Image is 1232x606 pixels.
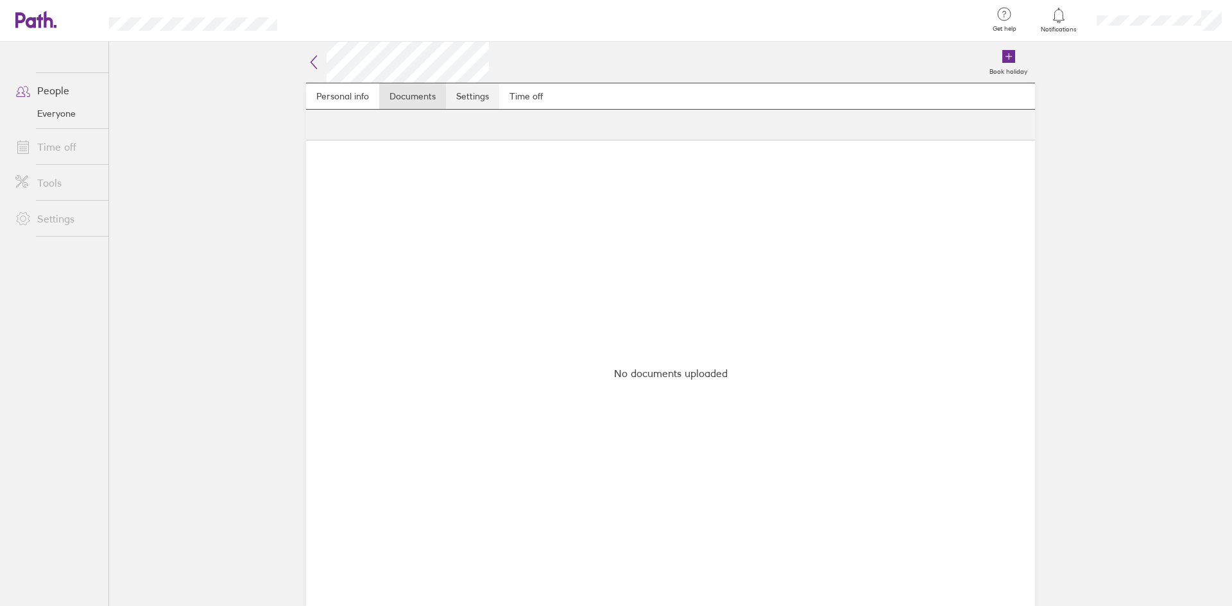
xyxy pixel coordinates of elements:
[446,83,499,109] a: Settings
[984,25,1025,33] span: Get help
[5,78,108,103] a: People
[1038,26,1080,33] span: Notifications
[982,64,1035,76] label: Book holiday
[314,148,1027,598] div: No documents uploaded
[5,134,108,160] a: Time off
[306,83,379,109] a: Personal info
[5,170,108,196] a: Tools
[379,83,446,109] a: Documents
[5,206,108,231] a: Settings
[1038,6,1080,33] a: Notifications
[5,103,108,124] a: Everyone
[982,42,1035,83] a: Book holiday
[499,83,553,109] a: Time off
